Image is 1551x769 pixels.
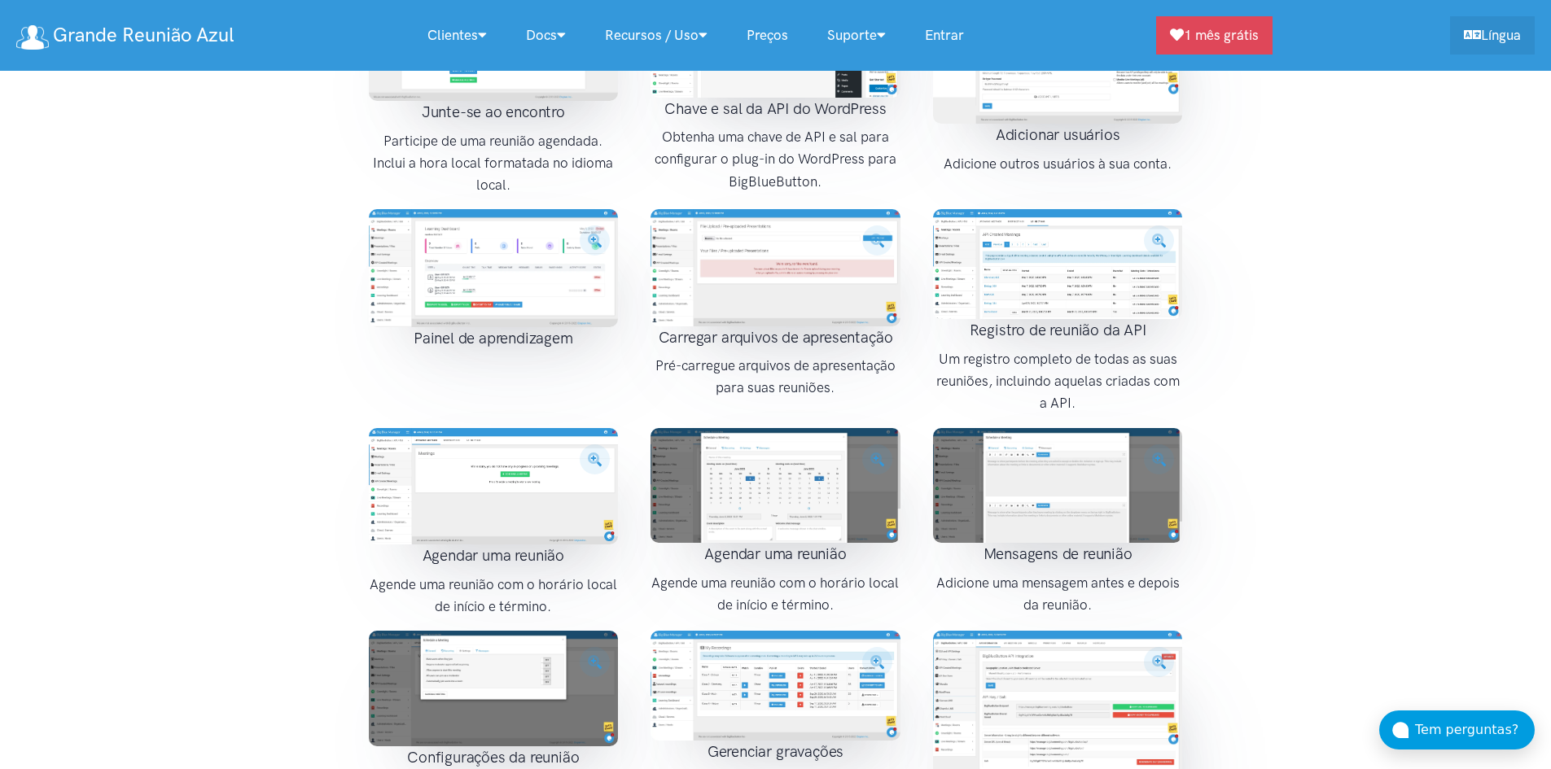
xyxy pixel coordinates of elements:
p: Adicione outros usuários à sua conta. [933,153,1183,175]
a: Chave API [933,719,1183,735]
button: Tem perguntas? [1379,710,1535,749]
p: Agende uma reunião com o horário local de início e término. [651,572,900,616]
a: Língua [1450,16,1535,55]
a: Registro de reunião da API [933,255,1183,271]
a: Carregar arquivos de apresentação [651,258,900,274]
img: Carregar arquivos de apresentação [651,209,900,326]
a: Mensagens de reunião [933,476,1183,492]
a: Suporte [808,18,905,53]
p: Adicione uma mensagem antes e depois da reunião. [933,572,1183,616]
h4: Gerenciar gravações [651,741,900,763]
p: Um registro completo de todas as suas reuniões, incluindo aquelas criadas com a API. [933,348,1183,415]
h4: Painel de aprendizagem [369,327,619,350]
p: Pré-carregue arquivos de apresentação para suas reuniões. [651,355,900,399]
a: Agendar uma reunião [369,476,619,492]
h4: Agendar uma reunião [369,544,619,567]
img: Agendar uma reunião [369,428,619,544]
p: Participe de uma reunião agendada. Inclui a hora local formatada no idioma local. [369,130,619,197]
a: Recursos / Uso [585,18,727,53]
h4: Chave e sal da API do WordPress [651,98,900,120]
img: Mensagens de reunião [933,428,1183,544]
a: Painel de aprendizagem [369,259,619,275]
h4: Junte-se ao encontro [369,101,619,124]
a: Agendar uma reunião [651,476,900,492]
img: logotipo [16,25,49,50]
a: Configurações da reunião [369,679,619,695]
a: Gerenciar gravações [651,676,900,693]
h4: Registro de reunião da API [933,319,1183,342]
h4: Adicionar usuários [933,124,1183,146]
h4: Agendar uma reunião [651,543,900,566]
img: Gerenciar gravações [651,631,900,741]
img: Painel de aprendizagem [369,209,619,327]
a: Preços [727,18,808,53]
a: Clientes [408,18,506,53]
div: Tem perguntas? [1415,719,1535,741]
p: Agende uma reunião com o horário local de início e término. [369,574,619,618]
h4: Carregar arquivos de apresentação [651,326,900,349]
a: Docs [506,18,585,53]
a: Entrar [905,18,984,53]
img: Registro de reunião da API [933,209,1183,319]
a: Grande Reunião Azul [16,18,234,53]
a: 1 mês grátis [1156,16,1273,55]
h4: Mensagens de reunião [933,543,1183,566]
p: Obtenha uma chave de API e sal para configurar o plug-in do WordPress para BigBlueButton. [651,126,900,193]
img: Configurações da reunião [369,631,619,746]
h4: Configurações da reunião [369,746,619,769]
img: Agendar uma reunião [651,428,900,544]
